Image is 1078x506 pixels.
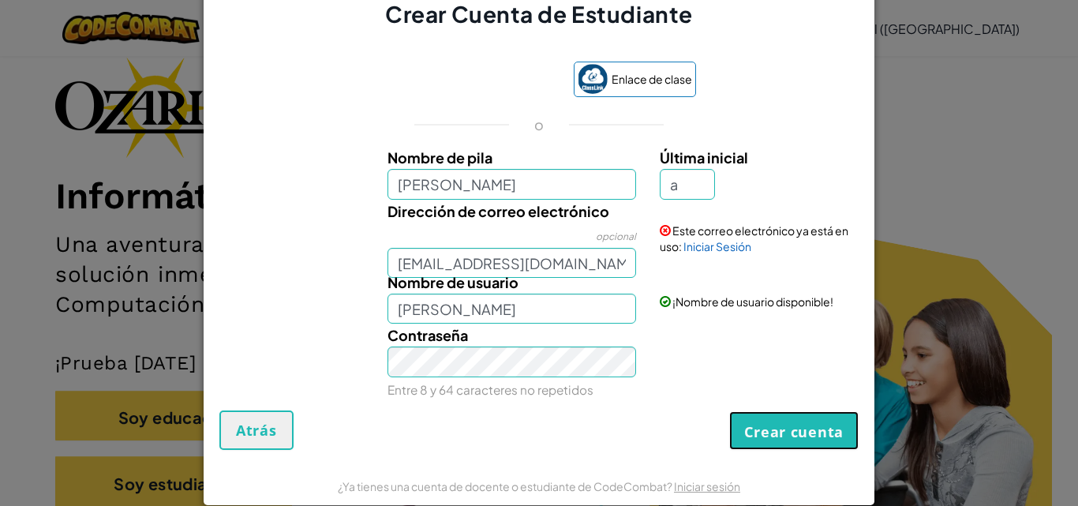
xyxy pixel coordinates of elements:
iframe: Botón Iniciar sesión con Google [374,63,566,98]
font: Enlace de clase [612,72,692,86]
font: opcional [596,231,636,242]
font: Entre 8 y 64 caracteres no repetidos [387,382,593,397]
font: Este correo electrónico ya está en uso: [660,223,848,253]
button: Atrás [219,410,294,450]
font: Atrás [236,421,277,440]
font: Iniciar Sesión [683,239,751,253]
font: Contraseña [387,326,468,344]
font: o [534,115,544,133]
font: Dirección de correo electrónico [387,202,609,220]
font: Crear cuenta [744,422,844,441]
button: Crear cuenta [729,411,859,450]
font: ¡Nombre de usuario disponible! [672,294,833,309]
font: Nombre de usuario [387,273,518,291]
img: classlink-logo-small.png [578,64,608,94]
font: Nombre de pila [387,148,492,167]
font: Última inicial [660,148,748,167]
font: ¿Ya tienes una cuenta de docente o estudiante de CodeCombat? [338,479,672,493]
a: Iniciar sesión [674,479,740,493]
